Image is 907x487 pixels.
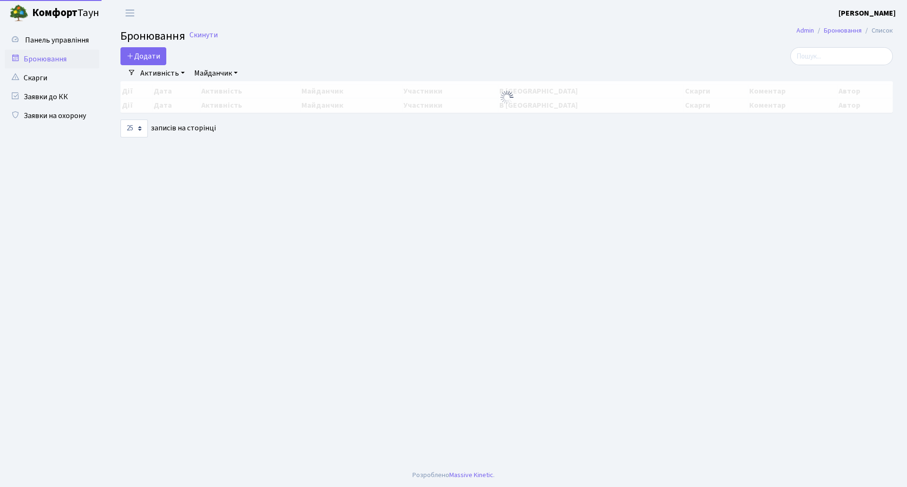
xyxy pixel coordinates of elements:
b: [PERSON_NAME] [839,8,896,18]
button: Переключити навігацію [118,5,142,21]
a: Активність [137,65,188,81]
a: [PERSON_NAME] [839,8,896,19]
li: Список [862,26,893,36]
a: Бронювання [824,26,862,35]
a: Майданчик [190,65,241,81]
select: записів на сторінці [120,120,148,137]
a: Панель управління [5,31,99,50]
a: Заявки на охорону [5,106,99,125]
div: Розроблено . [412,470,495,480]
label: записів на сторінці [120,120,216,137]
input: Пошук... [790,47,893,65]
span: Бронювання [120,28,185,44]
a: Бронювання [5,50,99,68]
a: Заявки до КК [5,87,99,106]
img: logo.png [9,4,28,23]
b: Комфорт [32,5,77,20]
button: Додати [120,47,166,65]
img: Обробка... [499,90,514,105]
nav: breadcrumb [782,21,907,41]
a: Скинути [189,31,218,40]
a: Скарги [5,68,99,87]
span: Панель управління [25,35,89,45]
span: Таун [32,5,99,21]
a: Massive Kinetic [449,470,493,480]
a: Admin [796,26,814,35]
